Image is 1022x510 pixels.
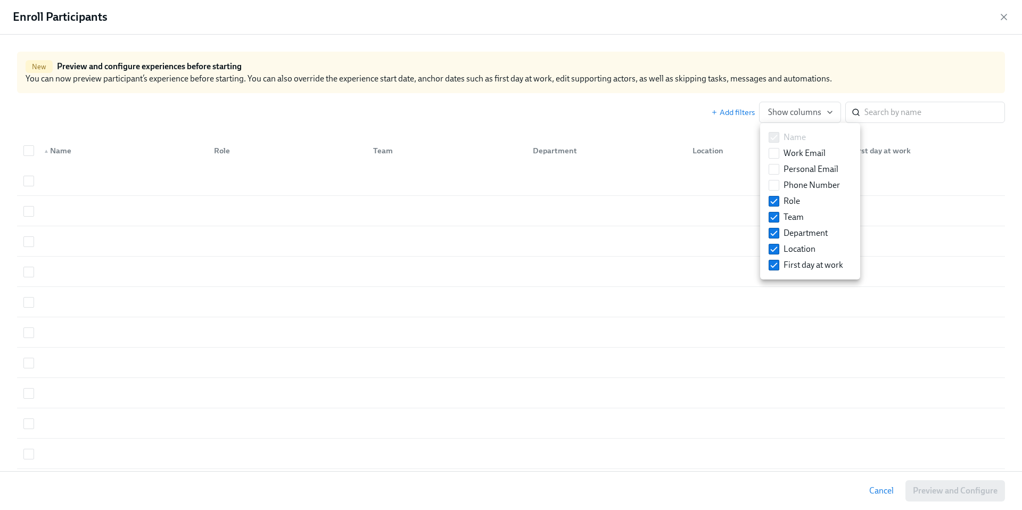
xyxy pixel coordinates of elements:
[784,131,806,143] span: Name
[784,211,804,223] span: Team
[784,259,843,271] span: First day at work
[784,195,800,207] span: Role
[784,163,838,175] span: Personal Email
[784,179,840,191] span: Phone Number
[784,147,826,159] span: Work Email
[784,227,828,239] span: Department
[784,243,815,255] span: Location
